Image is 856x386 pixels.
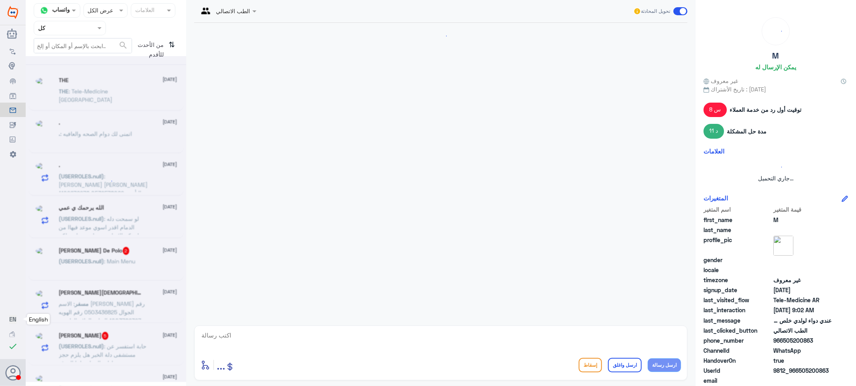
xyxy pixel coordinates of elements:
[773,316,832,325] span: عندي دواء لولدي خلص كيف اقدر اصرفه
[704,236,772,254] span: profile_pic
[755,63,796,71] h6: يمكن الإرسال له
[773,326,832,335] span: الطب الاتصالي
[773,236,793,256] img: picture
[704,103,727,117] span: 8 س
[34,38,132,53] input: ابحث بالإسم أو المكان أو إلخ..
[132,38,166,61] span: من الأحدث للأقدم
[704,336,772,345] span: phone_number
[704,85,848,93] span: تاريخ الأشتراك : [DATE]
[704,226,772,234] span: last_name
[704,124,724,138] span: 11 د
[704,356,772,365] span: HandoverOn
[727,127,767,135] span: مدة حل المشكلة
[773,216,832,224] span: M
[5,365,20,380] button: الصورة الشخصية
[169,38,175,59] i: ⇅
[196,29,685,43] div: loading...
[704,316,772,325] span: last_message
[758,175,793,182] span: جاري التحميل...
[773,205,832,214] span: قيمة المتغير
[134,6,155,16] div: العلامات
[704,256,772,264] span: gender
[704,205,772,214] span: اسم المتغير
[704,77,738,85] span: غير معروف
[773,356,832,365] span: true
[764,20,787,43] div: loading...
[704,306,772,314] span: last_interaction
[8,6,18,19] img: Widebot Logo
[704,286,772,294] span: signup_date
[9,315,16,323] button: EN
[648,358,681,372] button: ارسل رسالة
[773,276,832,284] span: غير معروف
[29,316,48,323] span: English
[704,376,772,385] span: email
[704,266,772,274] span: locale
[704,366,772,375] span: UserId
[773,296,832,304] span: Tele-Medicine AR
[704,296,772,304] span: last_visited_flow
[118,39,128,52] button: search
[704,326,772,335] span: last_clicked_button
[704,148,724,155] h6: العلامات
[579,358,602,372] button: إسقاط
[773,266,832,274] span: null
[773,366,832,375] span: 9812_966505200863
[730,105,801,114] span: توقيت أول رد من خدمة العملاء
[217,356,225,374] button: ...
[704,216,772,224] span: first_name
[773,376,832,385] span: null
[773,346,832,355] span: 2
[217,358,225,372] span: ...
[8,342,18,351] i: check
[641,8,671,15] span: تحويل المحادثة
[773,286,832,294] span: 2025-08-29T21:37:23.758Z
[704,194,728,202] h6: المتغيرات
[9,315,16,323] span: EN
[773,336,832,345] span: 966505200863
[773,306,832,314] span: 2025-08-30T06:02:42.862Z
[773,51,779,61] h5: M
[704,276,772,284] span: timezone
[38,4,50,16] img: whatsapp.png
[773,256,832,264] span: null
[99,174,113,188] div: loading...
[704,346,772,355] span: ChannelId
[118,40,128,50] span: search
[608,358,642,372] button: ارسل واغلق
[706,160,846,174] div: loading...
